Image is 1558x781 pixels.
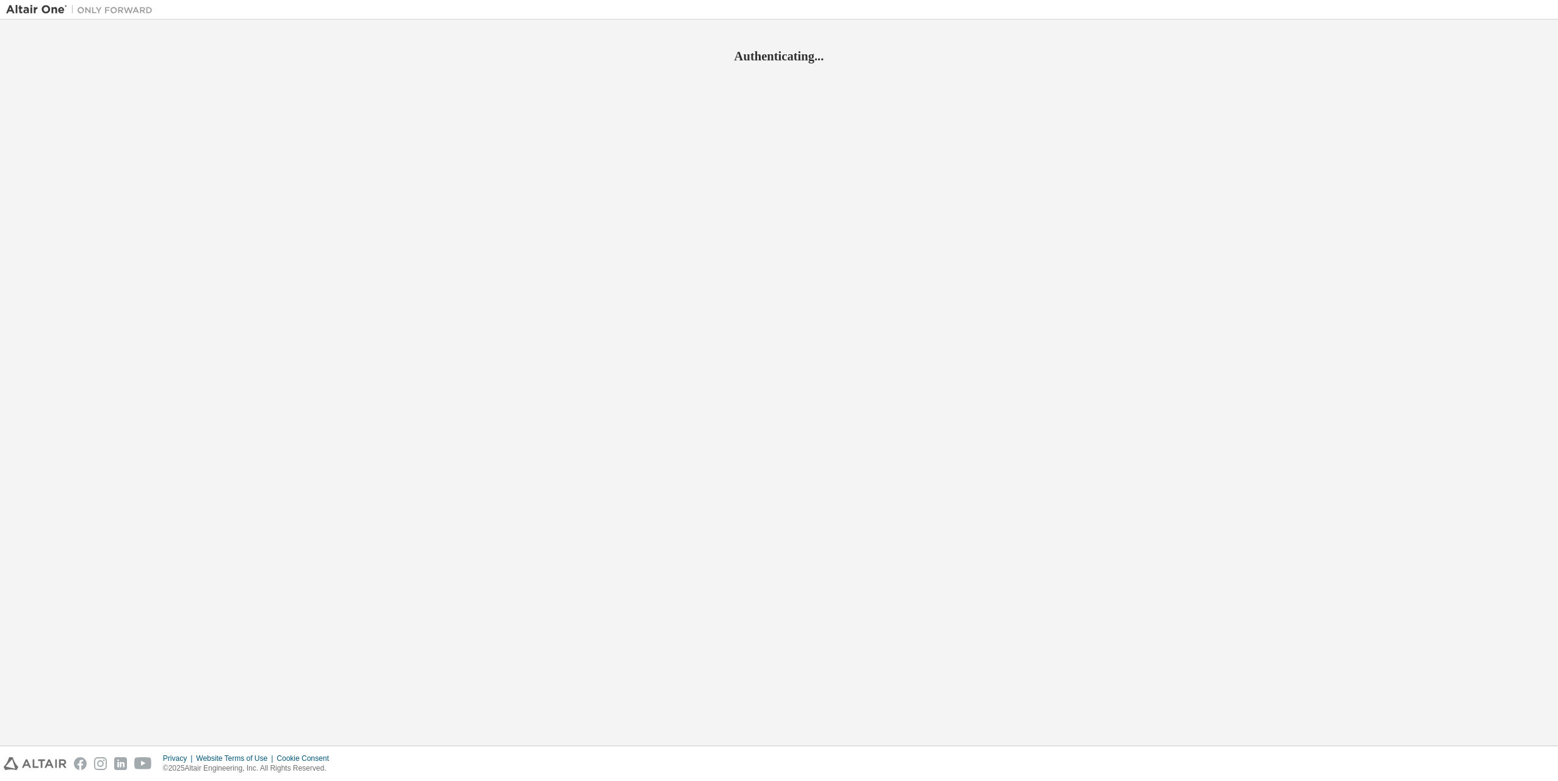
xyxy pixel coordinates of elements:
[6,48,1552,64] h2: Authenticating...
[74,757,87,770] img: facebook.svg
[4,757,67,770] img: altair_logo.svg
[6,4,159,16] img: Altair One
[163,763,336,774] p: © 2025 Altair Engineering, Inc. All Rights Reserved.
[94,757,107,770] img: instagram.svg
[196,754,277,763] div: Website Terms of Use
[114,757,127,770] img: linkedin.svg
[163,754,196,763] div: Privacy
[134,757,152,770] img: youtube.svg
[277,754,336,763] div: Cookie Consent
